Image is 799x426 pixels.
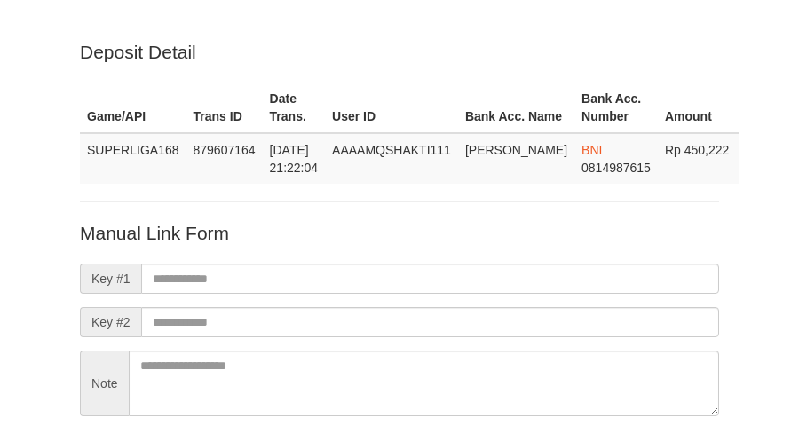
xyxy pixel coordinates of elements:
th: User ID [325,83,458,133]
span: Key #1 [80,264,141,294]
span: Rp 450,222 [665,143,729,157]
th: Bank Acc. Name [458,83,574,133]
span: BNI [581,143,602,157]
p: Deposit Detail [80,39,719,65]
span: [DATE] 21:22:04 [270,143,319,175]
span: Copy 0814987615 to clipboard [581,161,651,175]
th: Trans ID [186,83,263,133]
td: SUPERLIGA168 [80,133,186,184]
th: Amount [658,83,739,133]
span: AAAAMQSHAKTI111 [332,143,451,157]
td: 879607164 [186,133,263,184]
span: [PERSON_NAME] [465,143,567,157]
span: Note [80,351,129,416]
p: Manual Link Form [80,220,719,246]
th: Bank Acc. Number [574,83,658,133]
th: Game/API [80,83,186,133]
span: Key #2 [80,307,141,337]
th: Date Trans. [263,83,326,133]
